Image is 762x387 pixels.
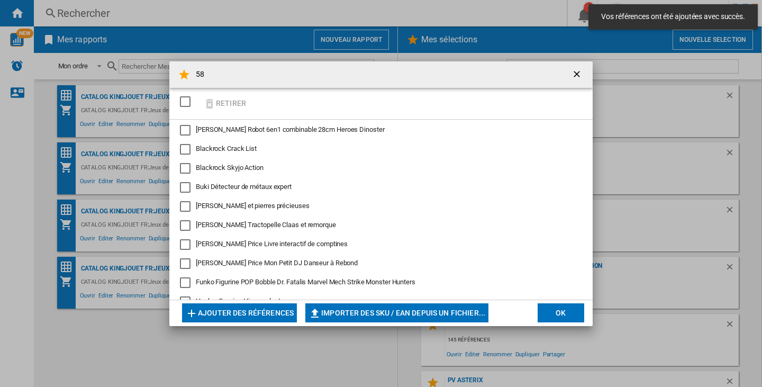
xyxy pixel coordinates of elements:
md-checkbox: Funko Figurine POP Bobble Dr. Fatalis Marvel Mech Strike Monster Hunters [180,277,574,288]
span: [PERSON_NAME] Tractopelle Claas et remorque [196,221,336,229]
button: Retirer [200,91,249,116]
md-checkbox: Blackrock Crack List [180,144,574,155]
md-checkbox: Blackrock Skyjo Action [180,163,574,174]
span: [PERSON_NAME] Robot 6en1 combinable 28cm Heroes Dinoster [196,125,384,133]
span: [PERSON_NAME] et pierres précieuses [196,202,310,210]
span: Blackrock Crack List [196,145,257,152]
span: Hasbro Gaming Hippos gloutons [196,297,291,305]
ng-md-icon: getI18NText('BUTTONS.CLOSE_DIALOG') [571,69,584,82]
button: getI18NText('BUTTONS.CLOSE_DIALOG') [567,64,588,85]
md-checkbox: Buki Détecteur de métaux expert [180,182,574,193]
span: Blackrock Skyjo Action [196,164,264,172]
span: Vos références ont été ajoutées avec succès. [598,12,748,22]
span: Funko Figurine POP Bobble Dr. Fatalis Marvel Mech Strike Monster Hunters [196,278,415,286]
md-checkbox: Hasbro Gaming Hippos gloutons [180,296,574,307]
span: Buki Détecteur de métaux expert [196,183,292,191]
md-checkbox: Auldey Méga Robot 6en1 combinable 28cm Heroes Dinoster [180,125,574,136]
button: Importer des SKU / EAN depuis un fichier... [305,303,488,322]
button: OK [538,303,584,322]
md-checkbox: Clementoni Cristaux et pierres précieuses [180,201,574,212]
button: Ajouter des références [182,303,297,322]
md-checkbox: SELECTIONS.EDITION_POPUP.SELECT_DESELECT [180,93,196,111]
span: [PERSON_NAME] Price Livre interactif de comptines [196,240,348,248]
span: [PERSON_NAME] Price Mon Petit DJ Danseur à Rebond [196,259,358,267]
h4: 58 [190,69,204,80]
md-checkbox: Fisher Price Mon Petit DJ Danseur à Rebond [180,258,574,269]
md-checkbox: Fisher Price Livre interactif de comptines [180,239,574,250]
md-checkbox: Falk Tractopelle Claas et remorque [180,220,574,231]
